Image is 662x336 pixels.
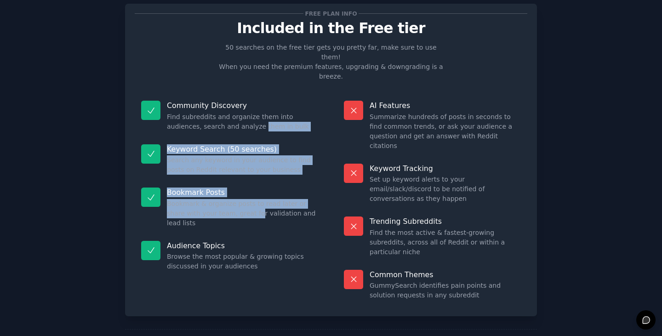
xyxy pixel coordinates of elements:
dd: Find subreddits and organize them into audiences, search and analyze them in bulk [167,112,318,131]
p: Community Discovery [167,101,318,110]
p: Bookmark Posts [167,188,318,197]
p: 50 searches on the free tier gets you pretty far, make sure to use them! When you need the premiu... [215,43,447,81]
dd: Bookmark & organize posts to read later or share with your team, great for validation and lead lists [167,199,318,228]
dd: Search any keyword in your audience to find posts on Reddit relevant to your business [167,155,318,175]
p: Keyword Tracking [370,164,521,173]
span: Free plan info [303,9,359,18]
dd: Set up keyword alerts to your email/slack/discord to be notified of conversations as they happen [370,175,521,204]
p: Trending Subreddits [370,216,521,226]
p: Common Themes [370,270,521,279]
p: AI Features [370,101,521,110]
p: Included in the Free tier [135,20,527,36]
dd: Browse the most popular & growing topics discussed in your audiences [167,252,318,271]
dd: Find the most active & fastest-growing subreddits, across all of Reddit or within a particular niche [370,228,521,257]
dd: Summarize hundreds of posts in seconds to find common trends, or ask your audience a question and... [370,112,521,151]
dd: GummySearch identifies pain points and solution requests in any subreddit [370,281,521,300]
p: Keyword Search (50 searches) [167,144,318,154]
p: Audience Topics [167,241,318,251]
